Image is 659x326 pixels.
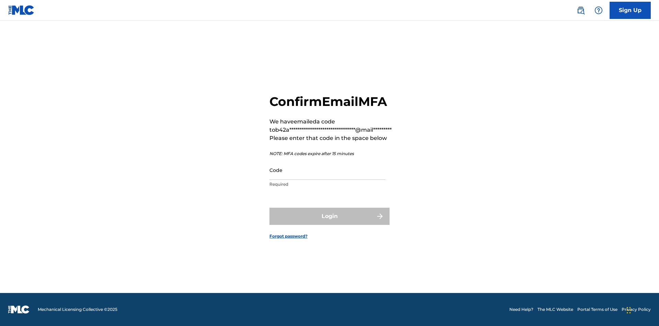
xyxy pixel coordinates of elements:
[594,6,603,14] img: help
[269,233,308,239] a: Forgot password?
[269,151,392,157] p: NOTE: MFA codes expire after 15 minutes
[269,181,385,187] p: Required
[269,134,392,142] p: Please enter that code in the space below
[627,300,631,320] div: Drag
[8,305,30,314] img: logo
[8,5,35,15] img: MLC Logo
[574,3,588,17] a: Public Search
[509,306,533,313] a: Need Help?
[577,306,617,313] a: Portal Terms of Use
[38,306,117,313] span: Mechanical Licensing Collective © 2025
[537,306,573,313] a: The MLC Website
[269,94,392,109] h2: Confirm Email MFA
[610,2,651,19] a: Sign Up
[625,293,659,326] iframe: Chat Widget
[622,306,651,313] a: Privacy Policy
[592,3,605,17] div: Help
[577,6,585,14] img: search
